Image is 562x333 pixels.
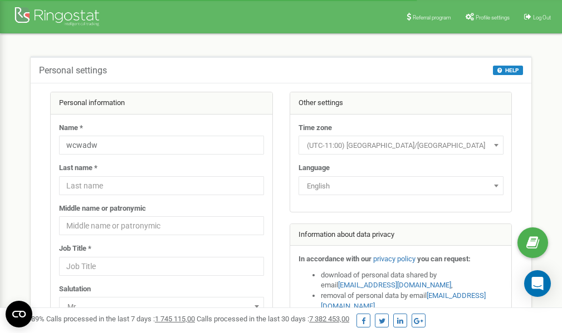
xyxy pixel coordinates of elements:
[39,66,107,76] h5: Personal settings
[299,123,332,133] label: Time zone
[59,136,264,155] input: Name
[59,297,264,316] span: Mr.
[290,92,512,115] div: Other settings
[59,257,264,276] input: Job Title
[59,216,264,235] input: Middle name or patronymic
[6,301,32,327] button: Open CMP widget
[299,255,372,263] strong: In accordance with our
[197,315,349,323] span: Calls processed in the last 30 days :
[309,315,349,323] u: 7 382 453,00
[290,224,512,246] div: Information about data privacy
[46,315,195,323] span: Calls processed in the last 7 days :
[302,138,500,153] span: (UTC-11:00) Pacific/Midway
[299,163,330,173] label: Language
[533,14,551,21] span: Log Out
[417,255,471,263] strong: you can request:
[59,284,91,295] label: Salutation
[59,243,91,254] label: Job Title *
[321,270,504,291] li: download of personal data shared by email ,
[59,176,264,195] input: Last name
[299,136,504,155] span: (UTC-11:00) Pacific/Midway
[299,176,504,195] span: English
[321,291,504,311] li: removal of personal data by email ,
[59,203,146,214] label: Middle name or patronymic
[59,163,97,173] label: Last name *
[413,14,451,21] span: Referral program
[373,255,416,263] a: privacy policy
[63,299,260,315] span: Mr.
[476,14,510,21] span: Profile settings
[51,92,272,115] div: Personal information
[338,281,451,289] a: [EMAIL_ADDRESS][DOMAIN_NAME]
[59,123,83,133] label: Name *
[524,270,551,297] div: Open Intercom Messenger
[493,66,523,75] button: HELP
[302,178,500,194] span: English
[155,315,195,323] u: 1 745 115,00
